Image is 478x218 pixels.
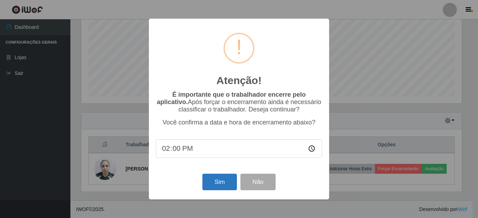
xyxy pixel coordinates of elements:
p: Você confirma a data e hora de encerramento abaixo? [156,119,322,126]
h2: Atenção! [216,74,262,87]
p: Após forçar o encerramento ainda é necessário classificar o trabalhador. Deseja continuar? [156,91,322,113]
button: Sim [202,174,237,190]
b: É importante que o trabalhador encerre pelo aplicativo. [157,91,306,105]
button: Não [240,174,275,190]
